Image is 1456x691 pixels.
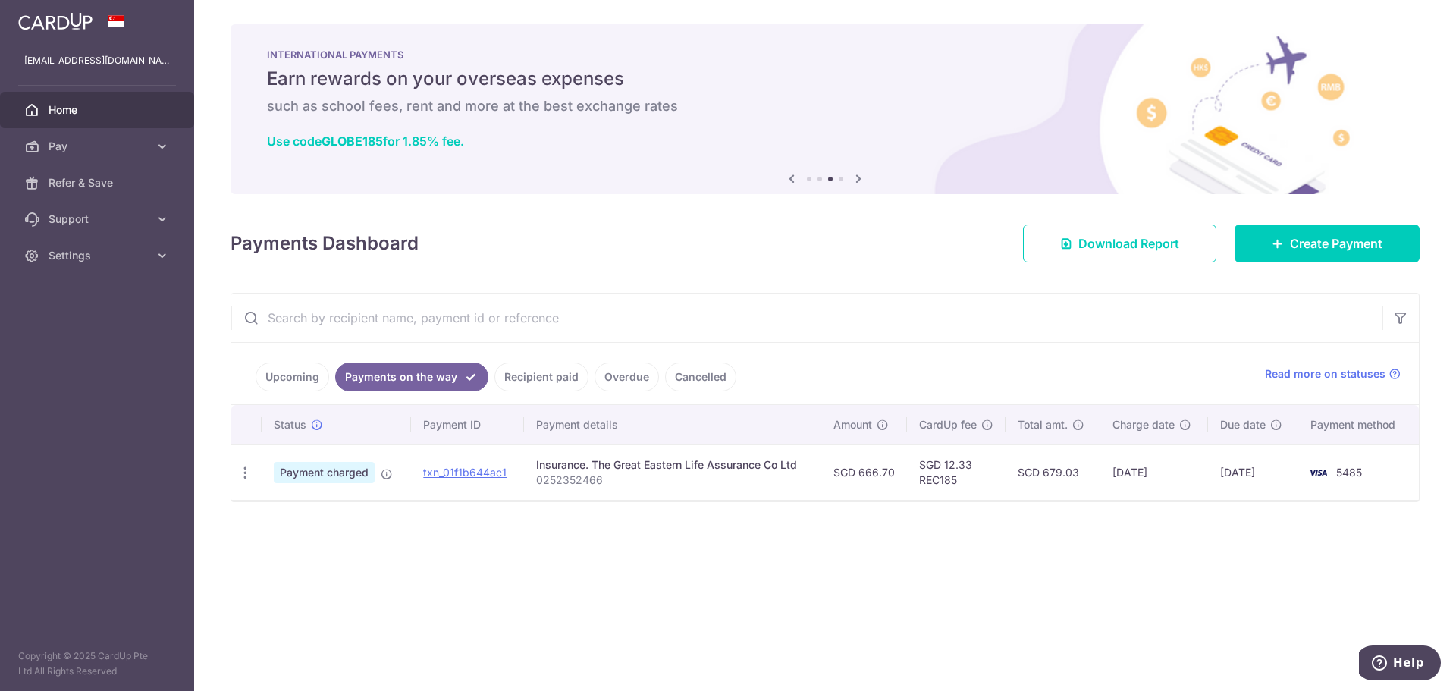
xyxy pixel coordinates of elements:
span: Status [274,417,306,432]
span: Download Report [1078,234,1179,253]
span: Payment charged [274,462,375,483]
input: Search by recipient name, payment id or reference [231,294,1382,342]
td: SGD 679.03 [1006,444,1100,500]
p: INTERNATIONAL PAYMENTS [267,49,1383,61]
img: Bank Card [1303,463,1333,482]
a: Cancelled [665,363,736,391]
th: Payment details [524,405,822,444]
td: SGD 12.33 REC185 [907,444,1006,500]
p: [EMAIL_ADDRESS][DOMAIN_NAME] [24,53,170,68]
div: Insurance. The Great Eastern Life Assurance Co Ltd [536,457,810,473]
td: [DATE] [1100,444,1208,500]
td: [DATE] [1208,444,1298,500]
span: Refer & Save [49,175,149,190]
th: Payment ID [411,405,523,444]
span: CardUp fee [919,417,977,432]
a: Create Payment [1235,225,1420,262]
a: Read more on statuses [1265,366,1401,382]
th: Payment method [1298,405,1419,444]
h4: Payments Dashboard [231,230,419,257]
span: Due date [1220,417,1266,432]
span: Support [49,212,149,227]
a: Recipient paid [494,363,588,391]
p: 0252352466 [536,473,810,488]
span: Charge date [1112,417,1175,432]
img: International Payment Banner [231,24,1420,194]
h6: such as school fees, rent and more at the best exchange rates [267,97,1383,115]
a: Payments on the way [335,363,488,391]
span: Create Payment [1290,234,1382,253]
a: txn_01f1b644ac1 [423,466,507,479]
h5: Earn rewards on your overseas expenses [267,67,1383,91]
span: Read more on statuses [1265,366,1385,382]
span: Pay [49,139,149,154]
span: Amount [833,417,872,432]
a: Upcoming [256,363,329,391]
span: Settings [49,248,149,263]
a: Use codeGLOBE185for 1.85% fee. [267,133,464,149]
a: Overdue [595,363,659,391]
span: 5485 [1336,466,1362,479]
td: SGD 666.70 [821,444,907,500]
iframe: Opens a widget where you can find more information [1359,645,1441,683]
span: Home [49,102,149,118]
b: GLOBE185 [322,133,383,149]
a: Download Report [1023,225,1216,262]
span: Total amt. [1018,417,1068,432]
img: CardUp [18,12,93,30]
